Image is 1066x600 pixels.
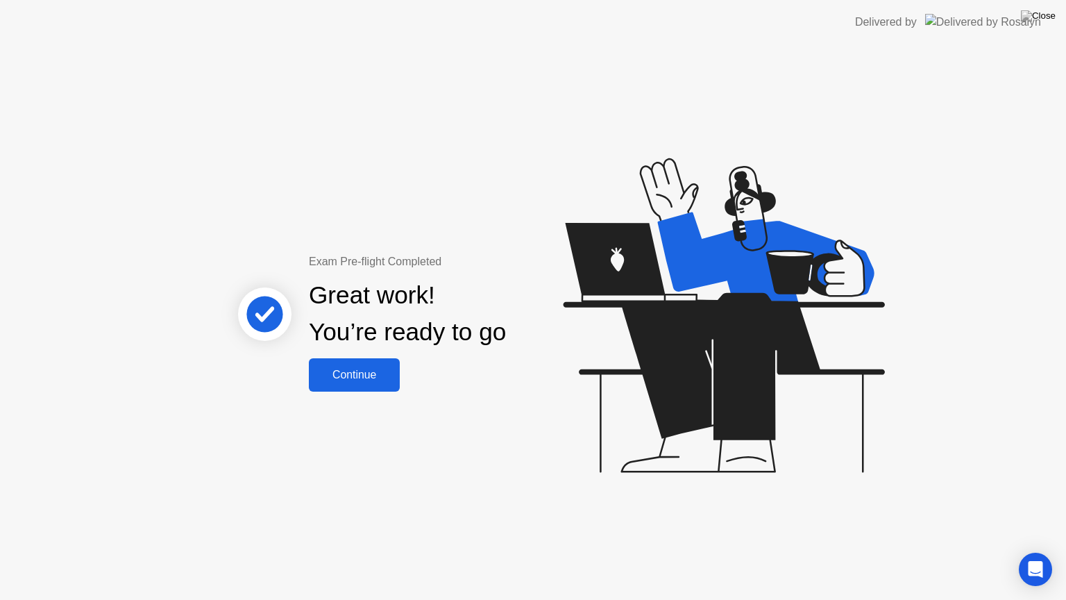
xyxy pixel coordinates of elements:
[309,253,595,270] div: Exam Pre-flight Completed
[309,358,400,392] button: Continue
[1021,10,1056,22] img: Close
[925,14,1041,30] img: Delivered by Rosalyn
[1019,553,1052,586] div: Open Intercom Messenger
[313,369,396,381] div: Continue
[309,277,506,351] div: Great work! You’re ready to go
[855,14,917,31] div: Delivered by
